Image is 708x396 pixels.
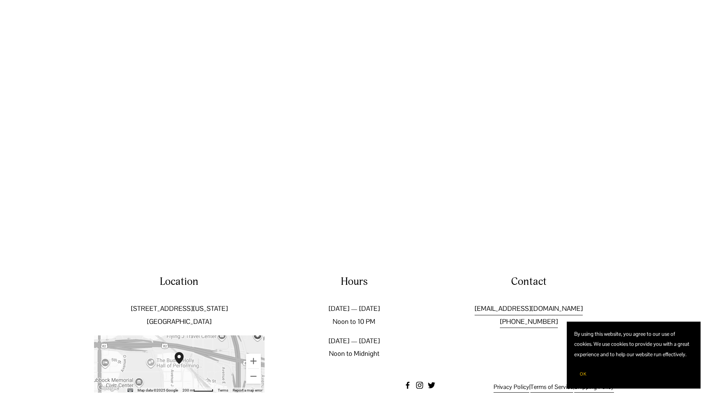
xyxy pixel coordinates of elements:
a: Privacy Policy [494,381,529,393]
p: [DATE] — [DATE] Noon to 10 PM [269,302,439,328]
button: Keyboard shortcuts [127,388,133,393]
p: [STREET_ADDRESS][US_STATE] [GEOGRAPHIC_DATA] [94,302,265,328]
h4: Contact [443,274,614,289]
a: instagram-unauth [416,381,423,389]
a: Open this area in Google Maps (opens a new window) [96,383,120,393]
p: By using this website, you agree to our use of cookies. We use cookies to provide you with a grea... [574,329,693,360]
button: Map Scale: 200 m per 50 pixels [180,387,216,393]
a: [EMAIL_ADDRESS][DOMAIN_NAME] [475,302,583,315]
h4: Location [94,274,265,289]
button: Zoom in [246,354,261,368]
p: [DATE] — [DATE] Noon to Midnight [269,335,439,360]
section: Cookie banner [567,322,701,389]
a: Facebook [404,381,411,389]
div: Two Docs Brewing Co. 502 Texas Avenue Lubbock, TX, 79401, United States [175,352,193,376]
span: Map data ©2025 Google [138,388,178,392]
a: Report a map error [233,388,262,392]
img: Google [96,383,120,393]
a: Terms of Service [530,381,573,393]
a: Terms [218,388,228,392]
button: OK [574,367,592,381]
a: twitter-unauth [428,381,435,389]
h4: Hours [269,274,439,289]
button: Zoom out [246,369,261,384]
span: OK [580,371,586,377]
p: | | [465,381,614,393]
a: [PHONE_NUMBER] [500,315,558,328]
span: 200 m [182,388,193,392]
